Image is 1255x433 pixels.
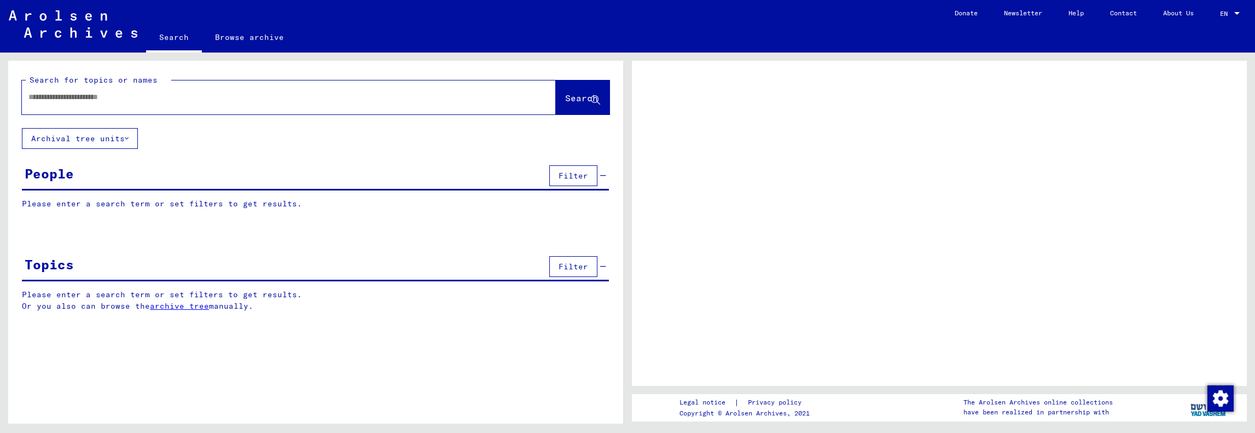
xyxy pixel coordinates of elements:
a: archive tree [150,301,209,311]
button: Filter [549,256,597,277]
span: Search [565,93,598,103]
a: Search [146,24,202,53]
div: | [679,397,815,408]
p: have been realized in partnership with [963,407,1113,417]
button: Archival tree units [22,128,138,149]
img: Change consent [1207,385,1234,412]
img: Arolsen_neg.svg [9,10,137,38]
div: Topics [25,255,74,274]
div: People [25,164,74,183]
p: Please enter a search term or set filters to get results. [22,198,609,210]
p: Please enter a search term or set filters to get results. Or you also can browse the manually. [22,289,609,312]
img: yv_logo.png [1188,394,1229,421]
a: Privacy policy [739,397,815,408]
p: Copyright © Arolsen Archives, 2021 [679,408,815,418]
button: Search [556,80,609,114]
span: Filter [559,262,588,272]
a: Legal notice [679,397,734,408]
div: Change consent [1207,385,1233,411]
span: Filter [559,171,588,181]
span: EN [1220,10,1232,18]
p: The Arolsen Archives online collections [963,397,1113,407]
mat-label: Search for topics or names [30,75,158,85]
button: Filter [549,165,597,186]
a: Browse archive [202,24,297,50]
